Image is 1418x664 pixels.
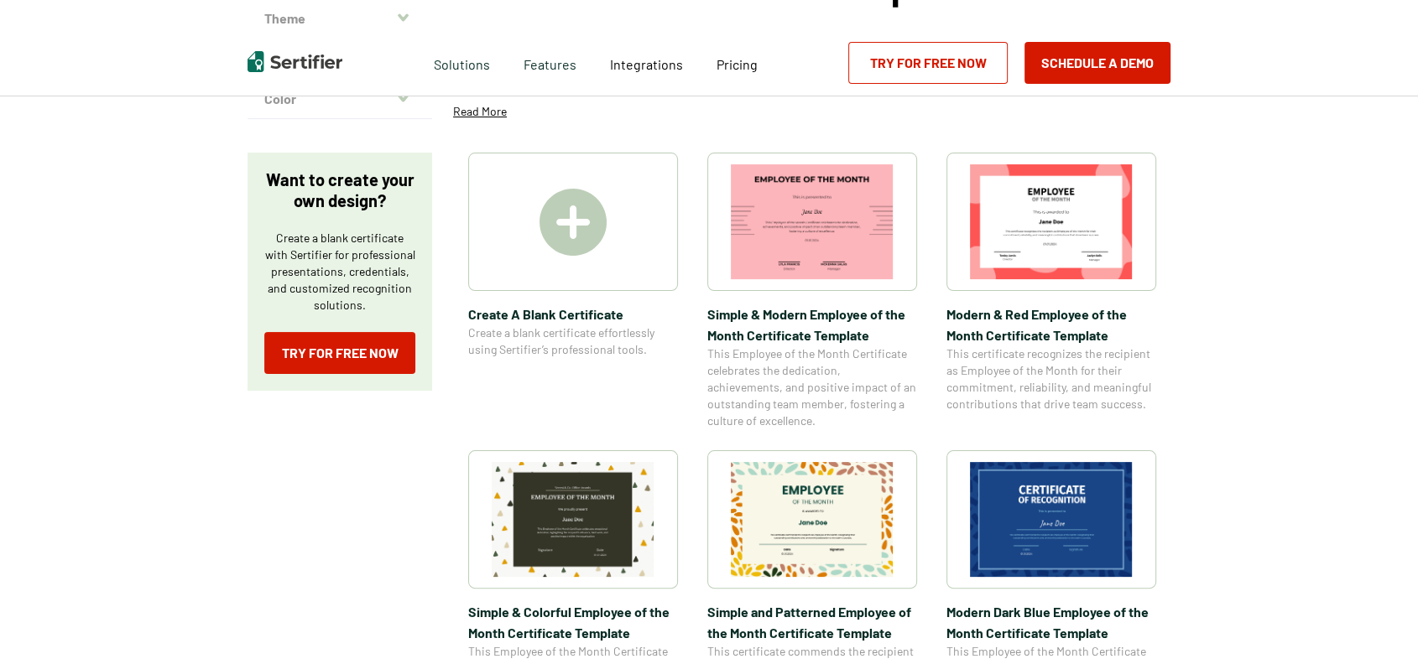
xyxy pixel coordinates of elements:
[264,230,415,314] p: Create a blank certificate with Sertifier for professional presentations, credentials, and custom...
[540,189,607,256] img: Create A Blank Certificate
[970,462,1133,577] img: Modern Dark Blue Employee of the Month Certificate Template
[970,164,1133,279] img: Modern & Red Employee of the Month Certificate Template
[946,345,1156,412] span: This certificate recognizes the recipient as Employee of the Month for their commitment, reliabil...
[434,52,490,73] span: Solutions
[731,164,894,279] img: Simple & Modern Employee of the Month Certificate Template
[248,79,432,119] button: Color
[707,345,917,429] span: This Employee of the Month Certificate celebrates the dedication, achievements, and positive impa...
[946,153,1156,429] a: Modern & Red Employee of the Month Certificate TemplateModern & Red Employee of the Month Certifi...
[717,56,758,72] span: Pricing
[453,103,507,120] p: Read More
[1024,42,1170,84] button: Schedule a Demo
[610,56,683,72] span: Integrations
[731,462,894,577] img: Simple and Patterned Employee of the Month Certificate Template
[468,324,678,358] span: Create a blank certificate effortlessly using Sertifier’s professional tools.
[848,42,1008,84] a: Try for Free Now
[468,601,678,643] span: Simple & Colorful Employee of the Month Certificate Template
[707,601,917,643] span: Simple and Patterned Employee of the Month Certificate Template
[468,303,678,324] span: Create A Blank Certificate
[946,601,1156,643] span: Modern Dark Blue Employee of the Month Certificate Template
[717,52,758,73] a: Pricing
[610,52,683,73] a: Integrations
[248,51,342,72] img: Sertifier | Digital Credentialing Platform
[524,52,576,73] span: Features
[707,153,917,429] a: Simple & Modern Employee of the Month Certificate TemplateSimple & Modern Employee of the Month C...
[264,332,415,374] a: Try for Free Now
[707,303,917,345] span: Simple & Modern Employee of the Month Certificate Template
[492,462,654,577] img: Simple & Colorful Employee of the Month Certificate Template
[264,169,415,211] p: Want to create your own design?
[946,303,1156,345] span: Modern & Red Employee of the Month Certificate Template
